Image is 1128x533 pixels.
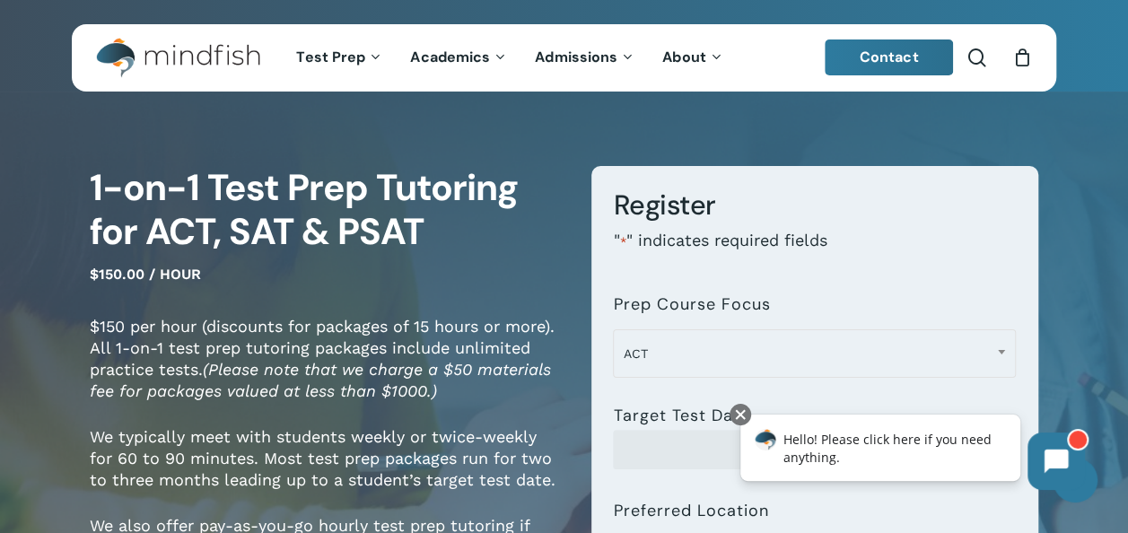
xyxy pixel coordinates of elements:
[283,50,397,66] a: Test Prep
[397,50,521,66] a: Academics
[90,166,564,255] h1: 1-on-1 Test Prep Tutoring for ACT, SAT & PSAT
[613,329,1016,378] span: ACT
[860,48,919,66] span: Contact
[649,50,738,66] a: About
[662,48,706,66] span: About
[614,335,1015,372] span: ACT
[296,48,365,66] span: Test Prep
[613,295,770,313] label: Prep Course Focus
[90,266,201,283] span: $150.00 / hour
[613,502,768,520] label: Preferred Location
[283,24,737,92] nav: Main Menu
[613,188,1016,223] h3: Register
[535,48,617,66] span: Admissions
[1012,48,1032,67] a: Cart
[721,400,1103,508] iframe: Chatbot
[521,50,649,66] a: Admissions
[410,48,490,66] span: Academics
[613,406,749,424] label: Target Test Date
[613,230,1016,277] p: " " indicates required fields
[90,316,564,426] p: $150 per hour (discounts for packages of 15 hours or more). All 1-on-1 test prep tutoring package...
[90,426,564,515] p: We typically meet with students weekly or twice-weekly for 60 to 90 minutes. Most test prep packa...
[90,360,551,400] em: (Please note that we charge a $50 materials fee for packages valued at less than $1000.)
[72,24,1056,92] header: Main Menu
[825,39,954,75] a: Contact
